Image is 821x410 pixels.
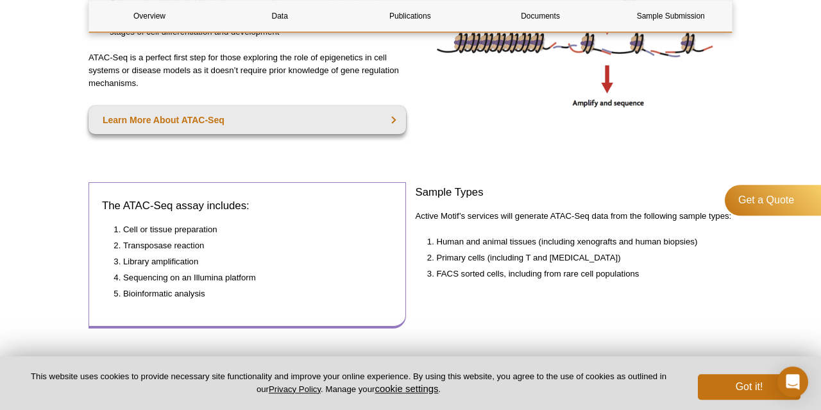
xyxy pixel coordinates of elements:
[416,210,733,223] p: Active Motif’s services will generate ATAC-Seq data from the following sample types:
[437,235,720,248] li: Human and animal tissues (including xenografts and human biopsies)
[350,1,470,31] a: Publications
[123,239,380,252] li: Transposase reaction
[102,198,393,214] h3: The ATAC-Seq assay includes:
[375,383,438,394] button: cookie settings
[123,271,380,284] li: Sequencing on an Illumina platform
[698,374,800,400] button: Got it!
[89,106,406,134] a: Learn More About ATAC-Seq
[219,1,340,31] a: Data
[269,384,321,394] a: Privacy Policy
[437,252,720,264] li: Primary cells (including T and [MEDICAL_DATA])
[123,255,380,268] li: Library amplification
[89,51,406,90] p: ATAC-Seq is a perfect first step for those exploring the role of epigenetics in cell systems or d...
[416,185,733,200] h3: Sample Types
[437,268,720,280] li: FACS sorted cells, including from rare cell populations
[123,287,380,300] li: Bioinformatic analysis
[777,366,808,397] div: Open Intercom Messenger
[480,1,601,31] a: Documents
[725,185,821,216] a: Get a Quote
[123,223,380,236] li: Cell or tissue preparation
[21,371,677,395] p: This website uses cookies to provide necessary site functionality and improve your online experie...
[89,1,210,31] a: Overview
[611,1,731,31] a: Sample Submission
